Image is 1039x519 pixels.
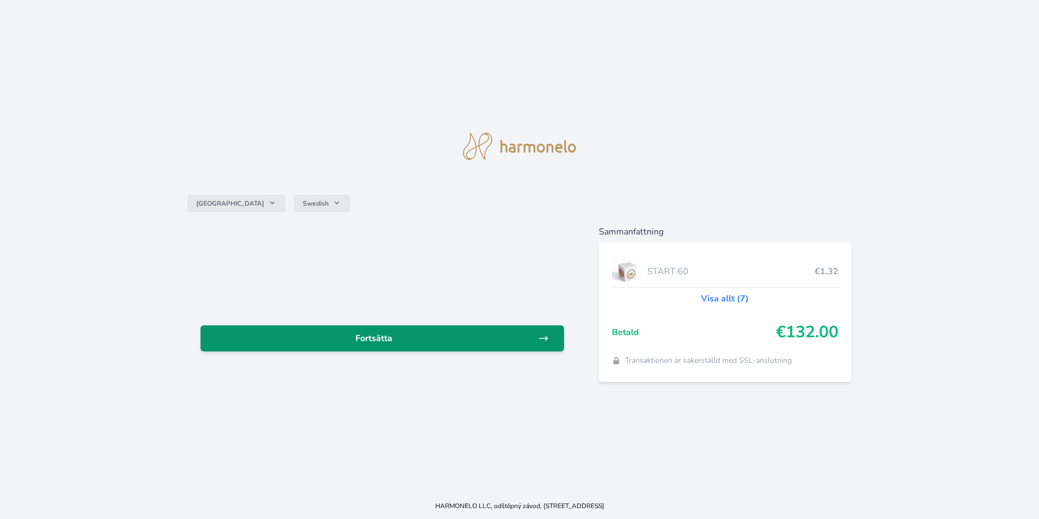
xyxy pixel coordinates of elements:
[599,225,852,238] h6: Sammanfattning
[776,323,838,342] span: €132.00
[612,258,643,285] img: start.jpg
[612,326,776,339] span: Betald
[815,265,838,278] span: €1.32
[701,292,749,305] a: Visa allt (7)
[196,199,264,208] span: [GEOGRAPHIC_DATA]
[303,199,329,208] span: Swedish
[294,195,350,212] button: Swedish
[201,325,564,351] a: Fortsätta
[209,332,538,345] span: Fortsätta
[187,195,285,212] button: [GEOGRAPHIC_DATA]
[625,355,792,366] span: Transaktionen är säkerställd med SSL-anslutning
[463,133,576,160] img: logo.svg
[647,265,815,278] span: START 60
